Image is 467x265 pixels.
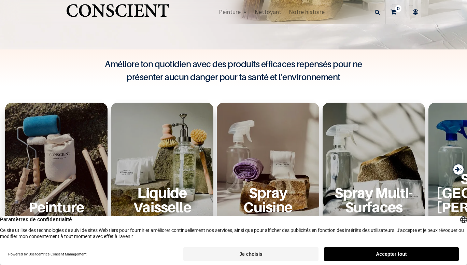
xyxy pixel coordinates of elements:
a: Peinture [13,200,99,214]
sup: 0 [395,5,401,12]
div: 2 / 6 [111,103,213,236]
a: Liquide Vaisselle [119,186,205,214]
div: 4 / 6 [323,103,425,236]
h4: Améliore ton quotidien avec des produits efficaces repensés pour ne présenter aucun danger pour t... [97,58,370,84]
span: Nettoyant [255,8,281,16]
div: Next slide [453,164,464,175]
span: Notre histoire [289,8,325,16]
div: 3 / 6 [217,103,319,236]
a: Spray Cuisine [225,186,311,214]
div: 1 / 6 [5,103,108,236]
a: Spray Multi-Surfaces [331,186,417,214]
button: Open chat widget [6,6,26,26]
span: Peinture [219,8,241,16]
